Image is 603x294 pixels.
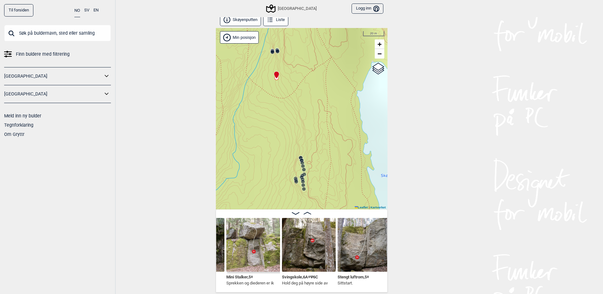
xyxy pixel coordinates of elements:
a: Til forsiden [4,4,33,17]
a: Zoom in [375,39,384,49]
a: Tegnforklaring [4,122,33,128]
span: | [369,206,370,209]
img: Stengt luftrom 210429 [338,218,391,272]
p: Sittstart. [338,280,369,286]
span: Svingskole , 6A+ Ψ 6C [282,273,318,279]
button: SV [84,4,89,17]
button: NO [74,4,80,17]
a: Zoom out [375,49,384,59]
input: Søk på buldernavn, sted eller samling [4,25,111,41]
button: Liste [263,14,289,26]
a: Kartverket [370,206,386,209]
button: Skøyenputten [220,14,261,26]
a: Leaflet [355,206,368,209]
p: Sprekken og diederen er ik [226,280,274,286]
span: Stengt luftrom , 5+ [338,273,369,279]
div: 20 m [363,31,384,36]
button: Logg inn [352,3,383,14]
p: Hold deg på høyre side av [282,280,328,286]
img: Mini stalker [226,218,280,272]
span: Finn buldere med filtrering [16,50,70,59]
button: EN [93,4,99,17]
img: Svingskole 200417 [282,218,336,272]
a: Finn buldere med filtrering [4,50,111,59]
a: Layers [372,62,384,76]
span: − [377,50,381,58]
a: [GEOGRAPHIC_DATA] [4,89,103,99]
a: Meld inn ny bulder [4,113,41,118]
div: [GEOGRAPHIC_DATA] [267,5,317,12]
a: [GEOGRAPHIC_DATA] [4,72,103,81]
div: Vis min posisjon [220,31,259,44]
a: Om Gryttr [4,132,24,137]
span: Mini Stalker , 5+ [226,273,253,279]
span: + [377,40,381,48]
